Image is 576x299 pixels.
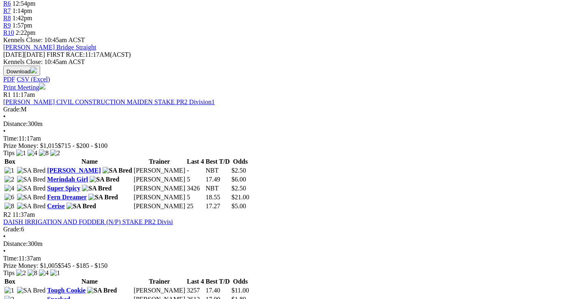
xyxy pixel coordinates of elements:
[87,287,117,294] img: SA Bred
[3,7,11,14] a: R7
[3,142,573,149] div: Prize Money: $1,015
[3,98,215,105] a: [PERSON_NAME] CIVIL CONSTRUCTION MAIDEN STAKE PR2 Division1
[16,29,36,36] span: 2:22pm
[3,255,573,262] div: 11:37am
[133,202,186,210] td: [PERSON_NAME]
[3,76,15,83] a: PDF
[3,106,21,113] span: Grade:
[17,203,46,210] img: SA Bred
[133,286,186,295] td: [PERSON_NAME]
[186,184,204,192] td: 3426
[3,44,96,51] a: [PERSON_NAME] Bridge Straight
[3,76,573,83] div: Download
[39,83,45,90] img: printer.svg
[3,135,573,142] div: 11:17am
[3,226,573,233] div: 6
[3,91,11,98] span: R1
[13,7,32,14] span: 1:14pm
[3,22,11,29] a: R9
[47,176,88,183] a: Merindah Girl
[13,22,32,29] span: 1:57pm
[16,269,26,277] img: 2
[3,248,6,254] span: •
[4,278,15,285] span: Box
[3,15,11,21] a: R8
[17,185,46,192] img: SA Bred
[47,167,101,174] a: [PERSON_NAME]
[205,158,230,166] th: Best T/D
[186,202,204,210] td: 25
[90,176,119,183] img: SA Bred
[231,194,249,201] span: $21.00
[3,51,24,58] span: [DATE]
[3,120,573,128] div: 300m
[3,113,6,120] span: •
[13,15,32,21] span: 1:42pm
[50,149,60,157] img: 2
[133,278,186,286] th: Trainer
[17,287,46,294] img: SA Bred
[186,158,204,166] th: Last 4
[28,269,37,277] img: 8
[47,51,131,58] span: 11:17AM(ACST)
[3,128,6,135] span: •
[47,158,133,166] th: Name
[50,269,60,277] img: 1
[231,167,246,174] span: $2.50
[205,278,230,286] th: Best T/D
[186,193,204,201] td: 5
[4,185,14,192] img: 4
[4,287,14,294] img: 1
[82,185,111,192] img: SA Bred
[3,255,19,262] span: Time:
[231,287,249,294] span: $11.00
[3,66,40,76] button: Download
[3,84,45,91] a: Print Meeting
[103,167,132,174] img: SA Bred
[3,218,173,225] a: DAISH IRRIGATION AND FODDER (N/P) STAKE PR2 Divisi
[4,158,15,165] span: Box
[47,194,87,201] a: Fern Dreamer
[4,203,14,210] img: 8
[13,91,35,98] span: 11:17am
[47,185,80,192] a: Super Spicy
[66,203,96,210] img: SA Bred
[186,278,204,286] th: Last 4
[205,202,230,210] td: 17.27
[231,278,250,286] th: Odds
[3,135,19,142] span: Time:
[58,142,108,149] span: $715 - $200 - $100
[16,149,26,157] img: 1
[205,286,230,295] td: 17.40
[133,158,186,166] th: Trainer
[3,120,28,127] span: Distance:
[3,233,6,240] span: •
[231,158,250,166] th: Odds
[17,194,46,201] img: SA Bred
[47,203,65,209] a: Cerise
[88,194,118,201] img: SA Bred
[205,184,230,192] td: NBT
[3,240,28,247] span: Distance:
[4,167,14,174] img: 1
[39,149,49,157] img: 8
[3,29,14,36] a: R10
[17,176,46,183] img: SA Bred
[39,269,49,277] img: 4
[3,106,573,113] div: M
[133,184,186,192] td: [PERSON_NAME]
[4,176,14,183] img: 2
[231,185,246,192] span: $2.50
[13,211,35,218] span: 11:37am
[133,175,186,184] td: [PERSON_NAME]
[186,175,204,184] td: 5
[47,278,133,286] th: Name
[4,194,14,201] img: 6
[17,76,50,83] a: CSV (Excel)
[205,193,230,201] td: 18.55
[3,211,11,218] span: R2
[3,149,15,156] span: Tips
[186,167,204,175] td: -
